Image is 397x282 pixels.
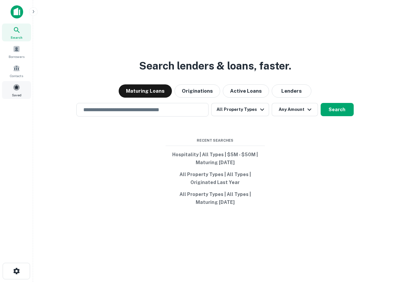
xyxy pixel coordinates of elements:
span: Borrowers [9,54,24,59]
button: Originations [175,84,220,98]
iframe: Chat Widget [364,229,397,261]
button: Active Loans [223,84,269,98]
button: Maturing Loans [119,84,172,98]
h3: Search lenders & loans, faster. [139,58,291,74]
button: All Property Types [211,103,269,116]
span: Contacts [10,73,23,78]
a: Contacts [2,62,31,80]
span: Search [11,35,22,40]
button: All Property Types | All Types | Maturing [DATE] [166,188,265,208]
a: Saved [2,81,31,99]
button: Lenders [272,84,311,98]
button: Search [321,103,354,116]
button: Hospitality | All Types | $5M - $50M | Maturing [DATE] [166,149,265,168]
a: Search [2,23,31,41]
button: All Property Types | All Types | Originated Last Year [166,168,265,188]
a: Borrowers [2,43,31,61]
span: Recent Searches [166,138,265,143]
button: Any Amount [272,103,318,116]
span: Saved [12,92,21,98]
img: capitalize-icon.png [11,5,23,19]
